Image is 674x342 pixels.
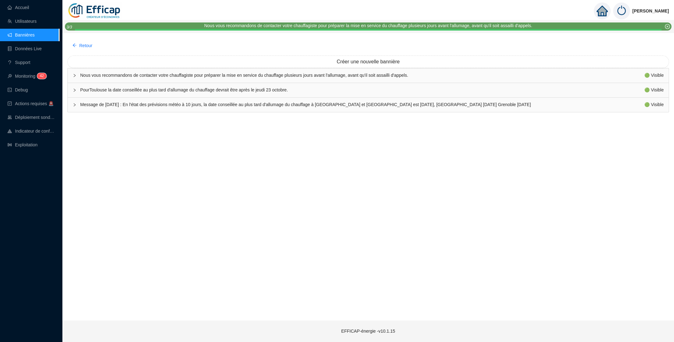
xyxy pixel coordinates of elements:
div: Message de [DATE] : En l'état des prévisions météo à 10 jours, la date conseillée au plus tard d'... [68,98,669,112]
span: 2 [42,74,44,78]
span: check-square [7,101,12,106]
span: Message de [DATE] : En l'état des prévisions météo à 10 jours, la date conseillée au plus tard d'... [80,101,644,108]
a: questionSupport [7,60,30,65]
div: PourToulouse la date conseillée au plus tard d'allumage du chauffage devrait être après le jeudi ... [68,83,669,97]
span: 🟢 Visible [644,102,664,107]
span: Actions requises 🚨 [15,101,54,106]
span: 🟢 Visible [644,73,664,78]
span: close-circle [665,24,670,29]
a: clusterDéploiement sondes [7,115,55,120]
span: collapsed [73,88,76,92]
span: Retour [79,42,92,49]
div: Nous vous recommandons de contacter votre chauffagiste pour préparer la mise en service du chauff... [68,68,669,83]
span: PourToulouse la date conseillée au plus tard d'allumage du chauffage devrait être après le jeudi ... [80,87,644,93]
a: monitorMonitoring42 [7,74,45,79]
img: power [613,2,630,19]
a: slidersExploitation [7,142,37,147]
span: arrow-left [72,43,77,47]
span: home [597,5,608,17]
i: 3 / 3 [66,25,72,29]
span: 4 [40,74,42,78]
sup: 42 [37,73,46,79]
a: teamUtilisateurs [7,19,37,24]
span: Créer une nouvelle bannière [337,58,400,66]
button: Créer une nouvelle bannière [67,56,669,68]
button: Retour [67,41,97,51]
span: EFFICAP-énergie - v10.1.15 [341,329,395,334]
a: codeDebug [7,87,28,92]
div: Nous vous recommandons de contacter votre chauffagiste pour préparer la mise en service du chauff... [204,22,532,29]
span: [PERSON_NAME] [632,1,669,21]
span: Nous vous recommandons de contacter votre chauffagiste pour préparer la mise en service du chauff... [80,72,644,79]
a: notificationBannières [7,32,35,37]
a: homeAccueil [7,5,29,10]
span: 🟢 Visible [644,87,664,92]
span: collapsed [73,103,76,107]
a: heat-mapIndicateur de confort [7,129,55,134]
a: databaseDonnées Live [7,46,42,51]
span: collapsed [73,74,76,77]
